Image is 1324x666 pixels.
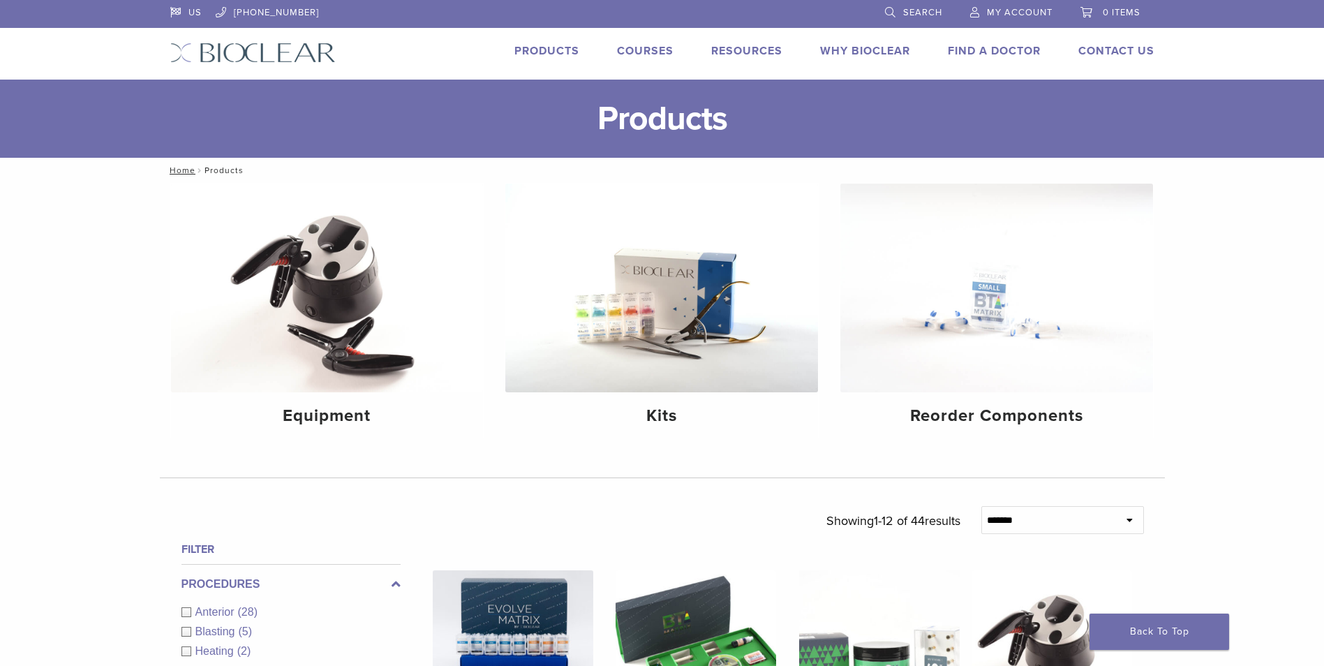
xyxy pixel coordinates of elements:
span: Heating [195,645,237,657]
h4: Filter [181,541,401,558]
a: Equipment [171,184,484,438]
h4: Equipment [182,404,473,429]
a: Contact Us [1078,44,1154,58]
img: Kits [505,184,818,392]
span: 0 items [1103,7,1140,18]
nav: Products [160,158,1165,183]
a: Back To Top [1089,614,1229,650]
span: / [195,167,204,174]
span: Anterior [195,606,238,618]
a: Reorder Components [840,184,1153,438]
p: Showing results [826,506,960,535]
span: 1-12 of 44 [874,513,925,528]
a: Find A Doctor [948,44,1041,58]
span: Blasting [195,626,239,637]
span: My Account [987,7,1052,18]
a: Resources [711,44,782,58]
label: Procedures [181,576,401,593]
span: Search [903,7,942,18]
span: (2) [237,645,251,657]
h4: Reorder Components [851,404,1142,429]
img: Reorder Components [840,184,1153,392]
span: (5) [238,626,252,637]
a: Kits [505,184,818,438]
img: Equipment [171,184,484,392]
a: Products [514,44,579,58]
a: Why Bioclear [820,44,910,58]
img: Bioclear [170,43,336,63]
a: Home [165,165,195,175]
h4: Kits [516,404,807,429]
a: Courses [617,44,674,58]
span: (28) [238,606,258,618]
